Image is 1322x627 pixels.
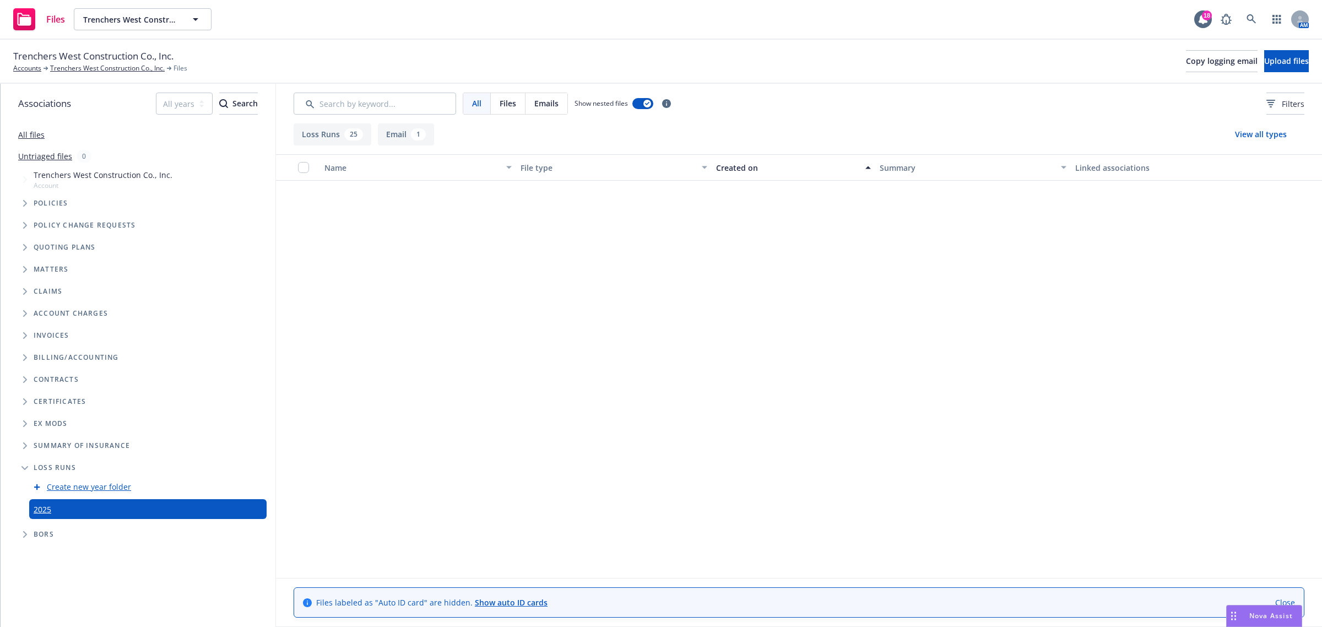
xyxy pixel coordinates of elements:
[219,99,228,108] svg: Search
[411,128,426,140] div: 1
[34,376,79,383] span: Contracts
[475,597,548,608] a: Show auto ID cards
[320,154,516,181] button: Name
[1240,8,1263,30] a: Search
[1266,93,1304,115] button: Filters
[34,504,51,515] a: 2025
[534,98,559,109] span: Emails
[324,162,500,174] div: Name
[219,93,258,115] button: SearchSearch
[1226,605,1302,627] button: Nova Assist
[1215,8,1237,30] a: Report a Bug
[294,93,456,115] input: Search by keyword...
[575,99,628,108] span: Show nested files
[1202,9,1212,19] div: 18
[34,531,54,538] span: BORs
[34,398,86,405] span: Certificates
[34,310,108,317] span: Account charges
[500,98,516,109] span: Files
[1282,98,1304,110] span: Filters
[316,597,548,608] span: Files labeled as "Auto ID card" are hidden.
[34,244,96,251] span: Quoting plans
[1,167,275,347] div: Tree Example
[9,4,69,35] a: Files
[1266,98,1304,110] span: Filters
[18,96,71,111] span: Associations
[1264,50,1309,72] button: Upload files
[880,162,1055,174] div: Summary
[34,332,69,339] span: Invoices
[294,123,371,145] button: Loss Runs
[34,266,68,273] span: Matters
[1217,123,1304,145] button: View all types
[1275,597,1295,608] a: Close
[344,128,363,140] div: 25
[34,181,172,190] span: Account
[34,169,172,181] span: Trenchers West Construction Co., Inc.
[13,49,174,63] span: Trenchers West Construction Co., Inc.
[34,222,136,229] span: Policy change requests
[77,150,91,163] div: 0
[1075,162,1263,174] div: Linked associations
[174,63,187,73] span: Files
[18,129,45,140] a: All files
[47,481,131,493] a: Create new year folder
[13,63,41,73] a: Accounts
[74,8,212,30] button: Trenchers West Construction Co., Inc.
[716,162,858,174] div: Created on
[34,200,68,207] span: Policies
[18,150,72,162] a: Untriaged files
[1,347,275,545] div: Folder Tree Example
[516,154,712,181] button: File type
[46,15,65,24] span: Files
[219,93,258,114] div: Search
[1186,50,1258,72] button: Copy logging email
[50,63,165,73] a: Trenchers West Construction Co., Inc.
[1227,606,1240,626] div: Drag to move
[34,288,62,295] span: Claims
[298,162,309,173] input: Select all
[34,464,76,471] span: Loss Runs
[1264,56,1309,66] span: Upload files
[1249,611,1293,620] span: Nova Assist
[521,162,696,174] div: File type
[472,98,481,109] span: All
[34,442,130,449] span: Summary of insurance
[1071,154,1267,181] button: Linked associations
[378,123,434,145] button: Email
[1266,8,1288,30] a: Switch app
[875,154,1071,181] button: Summary
[34,354,119,361] span: Billing/Accounting
[1186,56,1258,66] span: Copy logging email
[83,14,178,25] span: Trenchers West Construction Co., Inc.
[712,154,875,181] button: Created on
[34,420,67,427] span: Ex Mods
